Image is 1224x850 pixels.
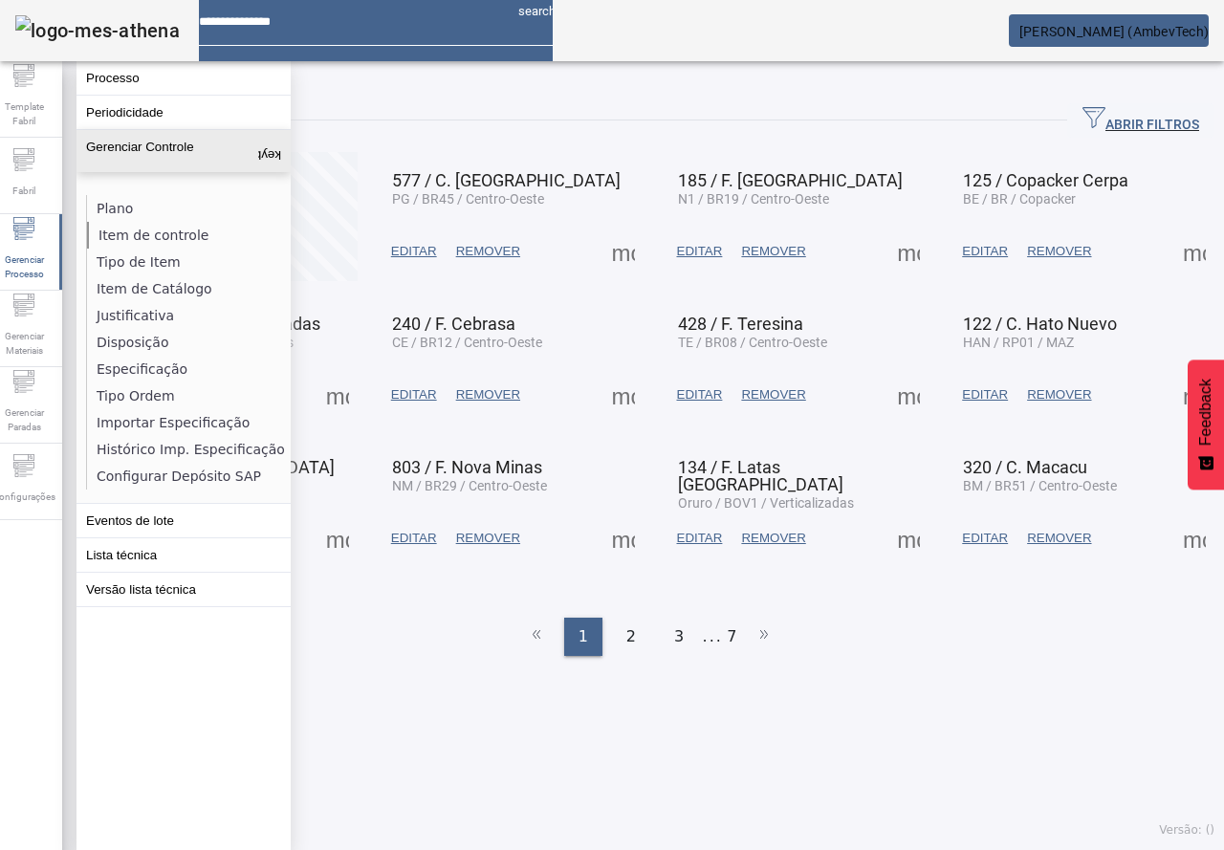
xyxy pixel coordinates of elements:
span: EDITAR [962,385,1008,404]
span: EDITAR [677,529,723,548]
span: 125 / Copacker Cerpa [963,170,1128,190]
span: PG / BR45 / Centro-Oeste [392,191,544,207]
span: EDITAR [391,529,437,548]
button: REMOVER [732,521,815,556]
button: EDITAR [382,378,447,412]
button: REMOVER [447,378,530,412]
button: Mais [320,378,355,412]
button: Versão lista técnica [76,573,291,606]
button: REMOVER [1017,521,1101,556]
span: REMOVER [456,529,520,548]
mat-icon: keyboard_arrow_up [258,140,281,163]
li: Importar Especificação [87,409,290,436]
span: REMOVER [1027,385,1091,404]
span: 185 / F. [GEOGRAPHIC_DATA] [678,170,903,190]
li: Disposição [87,329,290,356]
button: Mais [891,378,926,412]
span: 2 [626,625,636,648]
button: EDITAR [667,521,732,556]
span: REMOVER [456,385,520,404]
li: ... [703,618,722,656]
button: Mais [606,521,641,556]
button: Mais [891,234,926,269]
li: Tipo Ordem [87,382,290,409]
span: EDITAR [391,242,437,261]
li: Configurar Depósito SAP [87,463,290,490]
span: 428 / F. Teresina [678,314,803,334]
span: 803 / F. Nova Minas [392,457,542,477]
button: Lista técnica [76,538,291,572]
span: BM / BR51 / Centro-Oeste [963,478,1117,493]
span: N1 / BR19 / Centro-Oeste [678,191,829,207]
span: EDITAR [962,529,1008,548]
img: logo-mes-athena [15,15,180,46]
button: Mais [1177,378,1212,412]
span: REMOVER [741,385,805,404]
span: REMOVER [741,242,805,261]
li: Especificação [87,356,290,382]
span: Feedback [1197,379,1214,446]
button: Gerenciar Controle [76,130,291,172]
li: Tipo de Item [87,249,290,275]
span: CE / BR12 / Centro-Oeste [392,335,542,350]
button: REMOVER [447,521,530,556]
li: Item de controle [87,222,290,249]
button: Mais [606,378,641,412]
button: Feedback - Mostrar pesquisa [1188,360,1224,490]
button: Mais [606,234,641,269]
span: EDITAR [391,385,437,404]
button: Processo [76,61,291,95]
button: EDITAR [952,521,1017,556]
button: EDITAR [952,234,1017,269]
li: Item de Catálogo [87,275,290,302]
span: TE / BR08 / Centro-Oeste [678,335,827,350]
span: BE / BR / Copacker [963,191,1076,207]
span: HAN / RP01 / MAZ [963,335,1074,350]
span: Fabril [7,178,41,204]
li: Plano [87,195,290,222]
li: 7 [727,618,736,656]
button: EDITAR [667,378,732,412]
span: [PERSON_NAME] (AmbevTech) [1019,24,1209,39]
li: Justificativa [87,302,290,329]
span: 3 [674,625,684,648]
button: REMOVER [732,234,815,269]
span: EDITAR [677,385,723,404]
button: Periodicidade [76,96,291,129]
button: EDITAR [952,378,1017,412]
span: 134 / F. Latas [GEOGRAPHIC_DATA] [678,457,843,494]
button: Mais [320,521,355,556]
span: EDITAR [962,242,1008,261]
button: REMOVER [1017,378,1101,412]
span: 320 / C. Macacu [963,457,1087,477]
span: Versão: () [1159,823,1214,837]
span: NM / BR29 / Centro-Oeste [392,478,547,493]
li: Histórico Imp. Especificação [87,436,290,463]
span: 122 / C. Hato Nuevo [963,314,1117,334]
button: REMOVER [447,234,530,269]
span: REMOVER [741,529,805,548]
button: Mais [1177,521,1212,556]
span: EDITAR [677,242,723,261]
button: Mais [891,521,926,556]
button: REMOVER [732,378,815,412]
span: ABRIR FILTROS [1082,106,1199,135]
span: 577 / C. [GEOGRAPHIC_DATA] [392,170,621,190]
span: REMOVER [1027,529,1091,548]
button: EDITAR [667,234,732,269]
button: Eventos de lote [76,504,291,537]
button: EDITAR [382,234,447,269]
span: 240 / F. Cebrasa [392,314,515,334]
button: Mais [1177,234,1212,269]
span: REMOVER [456,242,520,261]
button: ABRIR FILTROS [1067,103,1214,138]
button: REMOVER [1017,234,1101,269]
button: EDITAR [382,521,447,556]
span: REMOVER [1027,242,1091,261]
